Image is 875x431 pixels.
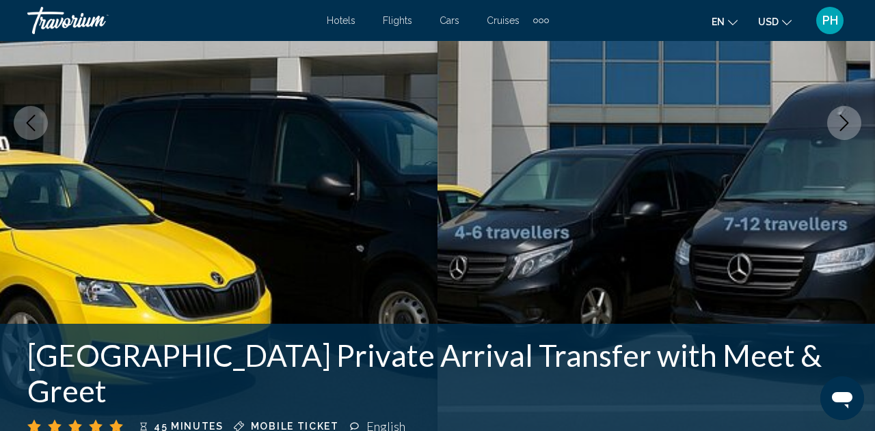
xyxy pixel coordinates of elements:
button: User Menu [812,6,848,35]
iframe: Button to launch messaging window [820,376,864,420]
a: Cruises [487,15,520,26]
a: Flights [383,15,412,26]
a: Cars [440,15,459,26]
button: Change currency [758,12,792,31]
span: USD [758,16,779,27]
span: en [712,16,725,27]
button: Extra navigation items [533,10,549,31]
button: Change language [712,12,738,31]
span: PH [822,14,838,27]
button: Next image [827,106,861,140]
a: Travorium [27,7,313,34]
h1: [GEOGRAPHIC_DATA] Private Arrival Transfer with Meet & Greet [27,337,848,408]
button: Previous image [14,106,48,140]
a: Hotels [327,15,355,26]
